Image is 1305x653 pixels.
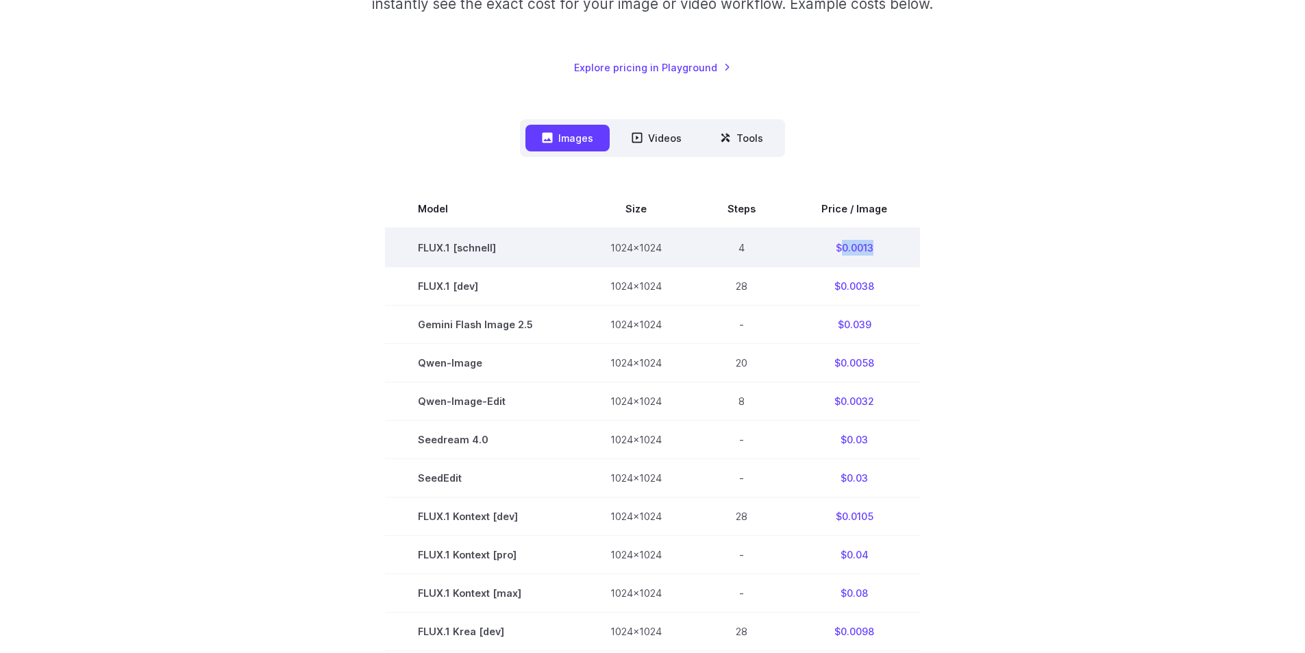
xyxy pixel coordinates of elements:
td: 1024x1024 [577,305,695,343]
span: Gemini Flash Image 2.5 [418,317,545,332]
td: FLUX.1 Kontext [pro] [385,536,577,574]
td: 1024x1024 [577,613,695,651]
td: 1024x1024 [577,459,695,497]
td: 28 [695,267,788,305]
button: Videos [615,125,698,151]
td: - [695,421,788,459]
td: $0.08 [788,574,920,613]
td: 28 [695,497,788,536]
td: 1024x1024 [577,536,695,574]
td: $0.0105 [788,497,920,536]
td: 1024x1024 [577,228,695,267]
td: 1024x1024 [577,497,695,536]
td: $0.0038 [788,267,920,305]
td: $0.0098 [788,613,920,651]
td: 4 [695,228,788,267]
td: 1024x1024 [577,267,695,305]
td: $0.0058 [788,343,920,382]
td: - [695,459,788,497]
td: Seedream 4.0 [385,421,577,459]
button: Images [525,125,610,151]
a: Explore pricing in Playground [574,60,731,75]
td: 1024x1024 [577,421,695,459]
td: $0.03 [788,421,920,459]
td: FLUX.1 [dev] [385,267,577,305]
button: Tools [704,125,780,151]
td: Qwen-Image-Edit [385,382,577,420]
th: Size [577,190,695,228]
td: 1024x1024 [577,574,695,613]
td: FLUX.1 [schnell] [385,228,577,267]
td: 8 [695,382,788,420]
td: FLUX.1 Kontext [dev] [385,497,577,536]
th: Price / Image [788,190,920,228]
th: Steps [695,190,788,228]
td: - [695,536,788,574]
td: $0.039 [788,305,920,343]
td: 1024x1024 [577,343,695,382]
td: - [695,305,788,343]
td: FLUX.1 Krea [dev] [385,613,577,651]
td: $0.0013 [788,228,920,267]
td: Qwen-Image [385,343,577,382]
td: SeedEdit [385,459,577,497]
td: $0.0032 [788,382,920,420]
td: $0.03 [788,459,920,497]
th: Model [385,190,577,228]
td: 28 [695,613,788,651]
td: FLUX.1 Kontext [max] [385,574,577,613]
td: 20 [695,343,788,382]
td: - [695,574,788,613]
td: 1024x1024 [577,382,695,420]
td: $0.04 [788,536,920,574]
